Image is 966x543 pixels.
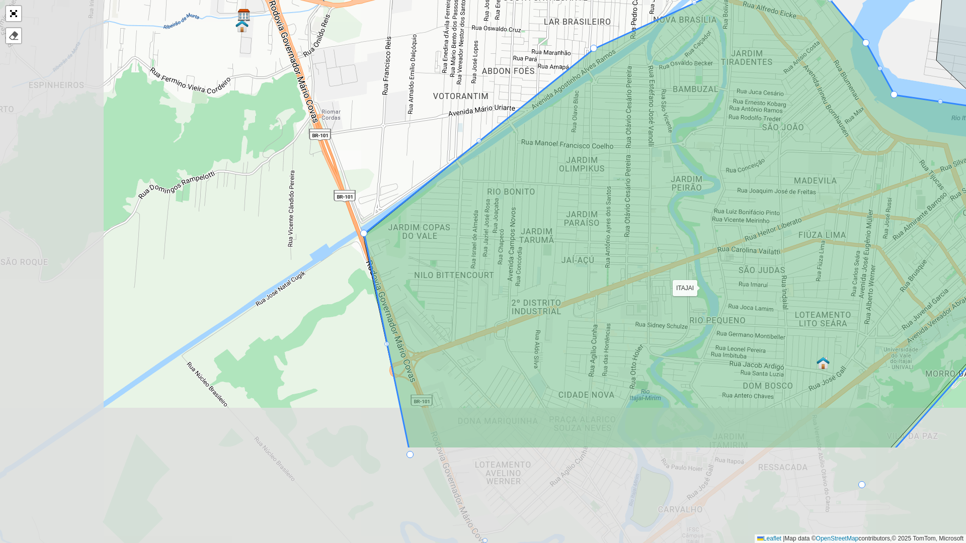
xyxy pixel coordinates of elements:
[235,20,249,33] img: FAD CDD Camboriú
[757,535,781,542] a: Leaflet
[783,535,784,542] span: |
[817,356,830,370] img: WCL Itajaí
[816,535,859,542] a: OpenStreetMap
[6,6,21,21] a: Abrir mapa em tela cheia
[237,9,251,22] img: Marker
[755,534,966,543] div: Map data © contributors,© 2025 TomTom, Microsoft
[6,28,21,43] div: Remover camada(s)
